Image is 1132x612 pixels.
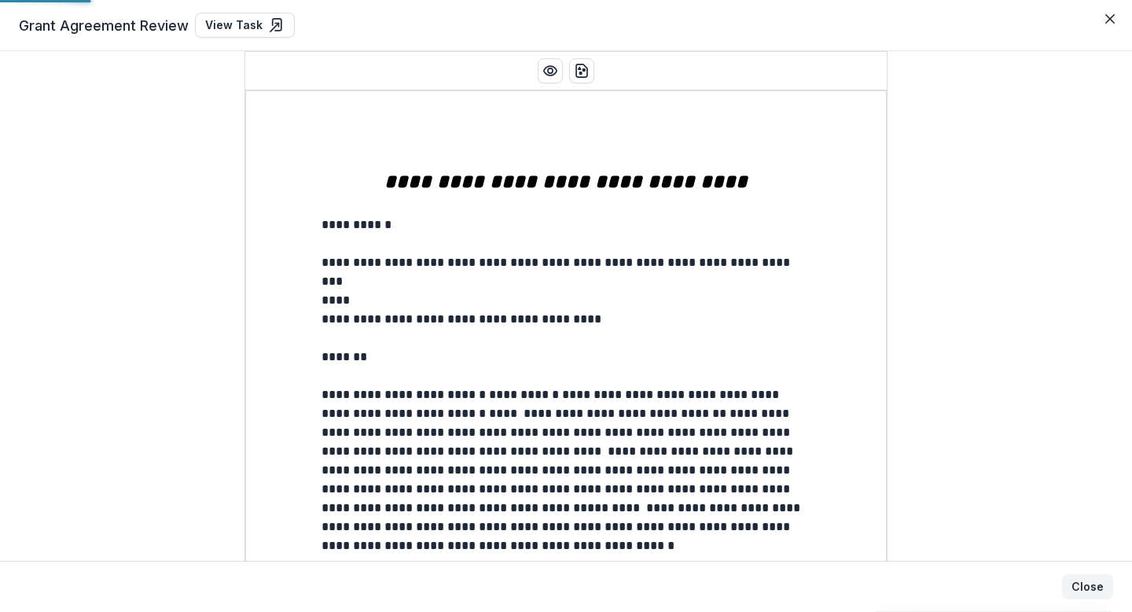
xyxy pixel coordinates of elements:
[195,13,295,38] a: View Task
[1062,574,1113,599] button: Close
[1097,6,1123,31] button: Close
[19,15,189,36] span: Grant Agreement Review
[538,58,563,83] button: Preview preview-doc.pdf
[569,58,594,83] button: download-word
